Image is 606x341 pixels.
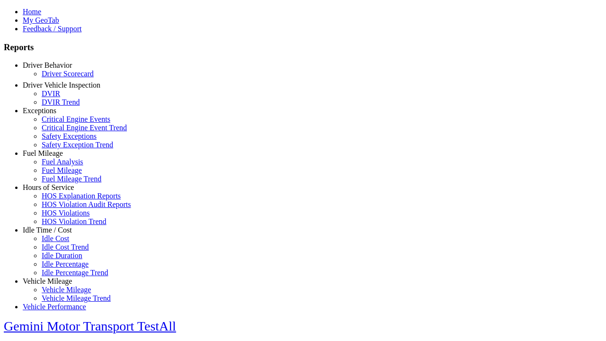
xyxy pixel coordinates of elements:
a: DVIR [42,90,60,98]
a: HOS Violation Audit Reports [42,200,131,208]
h3: Reports [4,42,602,53]
a: Idle Duration [42,251,82,260]
a: Idle Percentage [42,260,89,268]
a: Critical Engine Event Trend [42,124,127,132]
a: Critical Engine Events [42,115,110,123]
a: Home [23,8,41,16]
a: Idle Time / Cost [23,226,72,234]
a: Fuel Analysis [42,158,83,166]
a: Fuel Mileage [23,149,63,157]
a: HOS Explanation Reports [42,192,121,200]
a: Idle Percentage Trend [42,269,108,277]
a: Driver Vehicle Inspection [23,81,100,89]
a: Driver Behavior [23,61,72,69]
a: HOS Violations [42,209,89,217]
a: Driver Scorecard [42,70,94,78]
a: Gemini Motor Transport TestAll [4,319,176,333]
a: Idle Cost [42,234,69,242]
a: Fuel Mileage Trend [42,175,101,183]
a: Vehicle Mileage [23,277,72,285]
a: Safety Exceptions [42,132,97,140]
a: DVIR Trend [42,98,80,106]
a: Vehicle Performance [23,303,86,311]
a: Hours of Service [23,183,74,191]
a: Exceptions [23,107,56,115]
a: Idle Cost Trend [42,243,89,251]
a: Feedback / Support [23,25,81,33]
a: Fuel Mileage [42,166,82,174]
a: My GeoTab [23,16,59,24]
a: HOS Violation Trend [42,217,107,225]
a: Vehicle Mileage Trend [42,294,111,302]
a: Vehicle Mileage [42,286,91,294]
a: Safety Exception Trend [42,141,113,149]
